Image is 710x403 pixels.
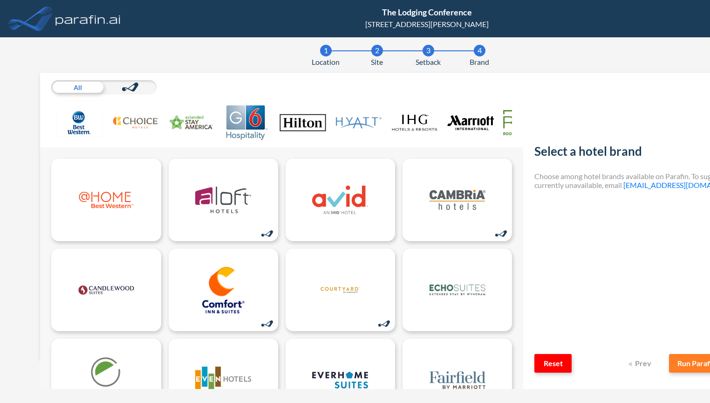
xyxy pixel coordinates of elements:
[416,56,441,68] span: Setback
[474,45,485,56] div: 4
[503,105,550,140] img: RaaP
[51,80,104,94] div: All
[391,105,438,140] img: IHG
[335,105,382,140] img: Hyatt
[312,267,368,313] img: logo
[280,105,326,140] img: Hilton
[470,56,489,68] span: Brand
[112,105,158,140] img: Choice
[312,56,340,68] span: Location
[168,105,214,140] img: Extended Stay America
[312,177,368,223] img: logo
[371,45,383,56] div: 2
[534,354,572,373] button: Reset
[423,45,434,56] div: 3
[430,177,485,223] img: logo
[365,19,489,30] div: [STREET_ADDRESS][PERSON_NAME]
[447,105,494,140] img: Marriott
[195,267,251,313] img: logo
[78,267,134,313] img: logo
[382,7,472,17] span: The Lodging Conference
[622,354,660,373] button: Prev
[54,9,123,28] img: logo
[320,45,332,56] div: 1
[430,267,485,313] img: logo
[78,177,134,223] img: logo
[371,56,383,68] span: Site
[56,105,102,140] img: Best Western
[224,105,270,140] img: G6 Hospitality
[195,177,251,223] img: logo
